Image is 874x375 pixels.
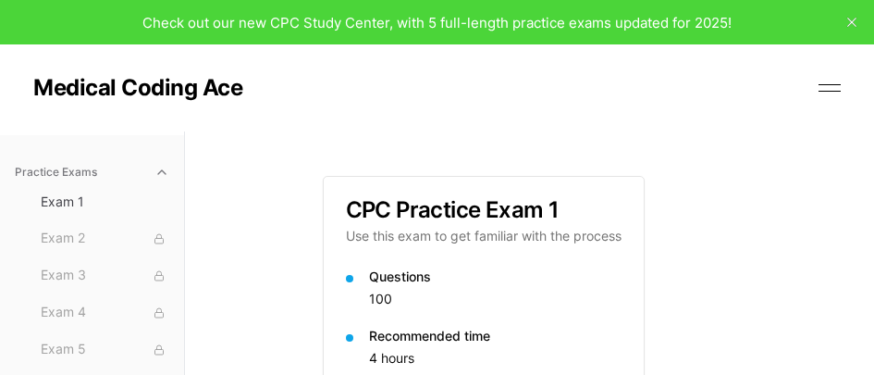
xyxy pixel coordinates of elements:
[369,290,622,308] p: 100
[41,340,169,360] span: Exam 5
[369,349,622,368] p: 4 hours
[346,227,622,245] p: Use this exam to get familiar with the process
[33,187,177,217] button: Exam 1
[33,224,177,254] button: Exam 2
[837,7,867,37] button: close
[33,77,242,99] a: Medical Coding Ace
[572,284,874,375] iframe: portal-trigger
[142,14,732,31] span: Check out our new CPC Study Center, with 5 full-length practice exams updated for 2025!
[41,303,169,323] span: Exam 4
[41,266,169,286] span: Exam 3
[369,268,622,286] p: Questions
[33,298,177,328] button: Exam 4
[7,157,177,187] button: Practice Exams
[369,327,622,345] p: Recommended time
[41,193,169,211] span: Exam 1
[41,229,169,249] span: Exam 2
[33,335,177,365] button: Exam 5
[33,261,177,291] button: Exam 3
[346,199,622,221] h3: CPC Practice Exam 1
